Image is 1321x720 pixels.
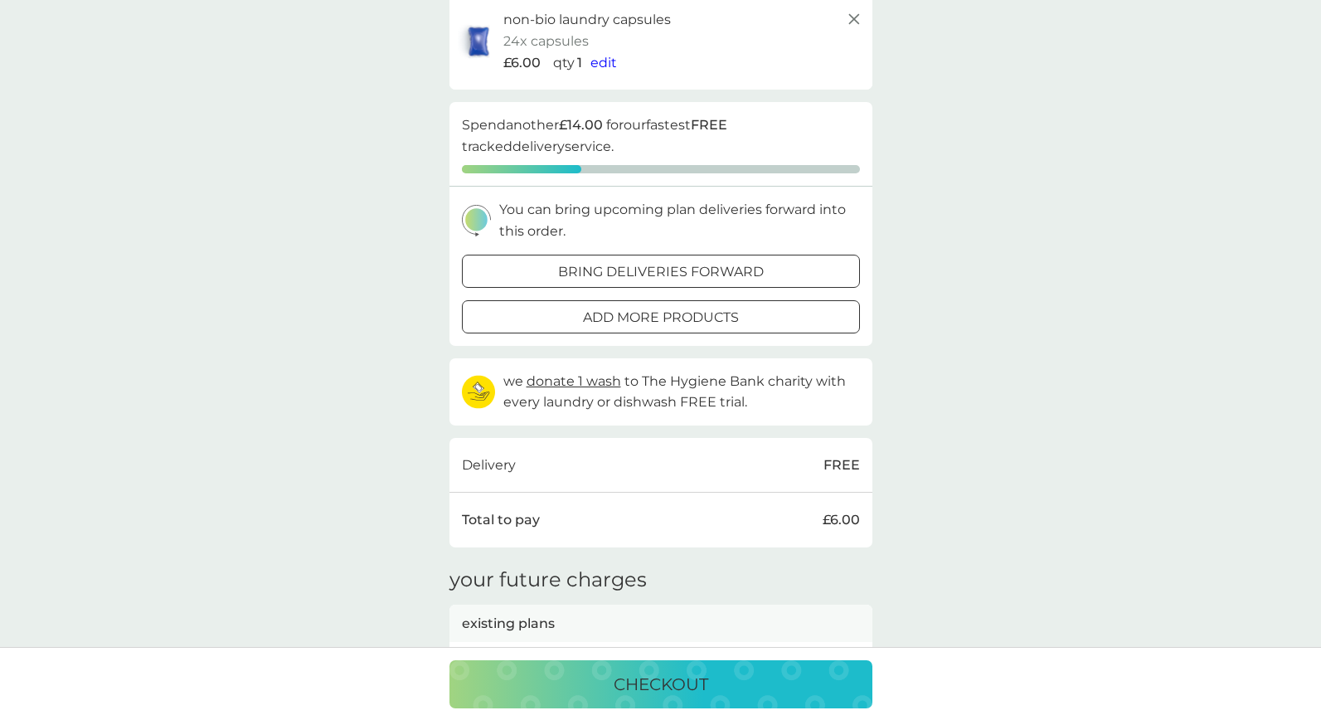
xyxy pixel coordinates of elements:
[462,255,860,288] button: bring deliveries forward
[462,300,860,333] button: add more products
[462,205,491,236] img: delivery-schedule.svg
[503,371,860,413] p: we to The Hygiene Bank charity with every laundry or dishwash FREE trial.
[527,373,621,389] span: donate 1 wash
[462,509,540,531] p: Total to pay
[691,117,727,133] strong: FREE
[449,660,872,708] button: checkout
[499,199,860,241] p: You can bring upcoming plan deliveries forward into this order.
[590,55,617,71] span: edit
[503,52,541,74] span: £6.00
[823,509,860,531] p: £6.00
[553,52,575,74] p: qty
[462,455,516,476] p: Delivery
[559,117,603,133] strong: £14.00
[462,114,860,157] p: Spend another for our fastest tracked delivery service.
[503,31,589,52] p: 24x capsules
[462,613,555,635] p: existing plans
[449,568,647,592] h3: your future charges
[577,52,582,74] p: 1
[503,9,671,31] p: non-bio laundry capsules
[558,261,764,283] p: bring deliveries forward
[583,307,739,328] p: add more products
[614,671,708,698] p: checkout
[590,52,617,74] button: edit
[823,455,860,476] p: FREE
